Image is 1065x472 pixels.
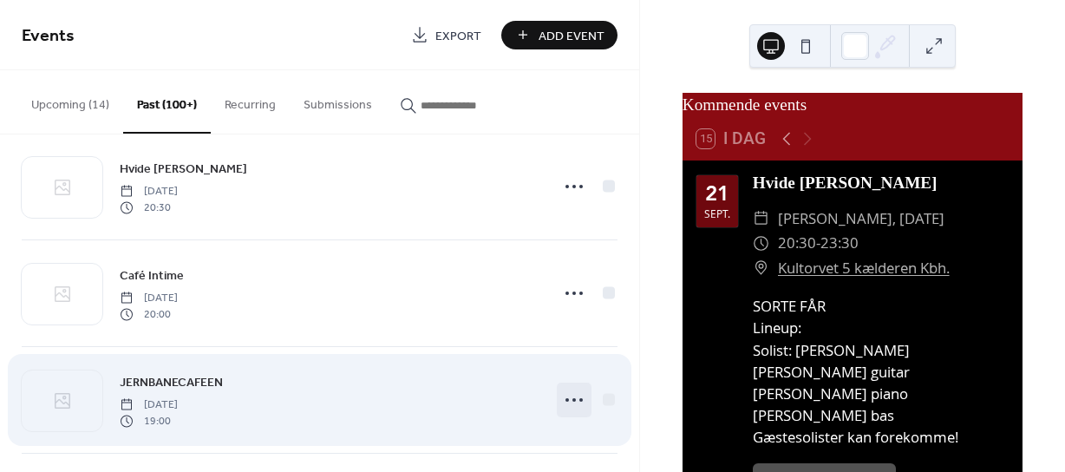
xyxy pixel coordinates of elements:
span: [DATE] [120,397,178,413]
button: Recurring [211,70,290,132]
div: ​ [753,206,769,232]
span: 23:30 [820,231,859,256]
div: ​ [753,256,769,281]
button: Add Event [501,21,617,49]
span: 19:00 [120,413,178,429]
div: Kommende events [683,93,1023,118]
span: Events [22,19,75,53]
span: [DATE] [120,291,178,306]
div: ​ [753,231,769,256]
div: 21 [705,183,729,204]
a: JERNBANECAFEEN [120,372,223,392]
button: Submissions [290,70,386,132]
span: Export [435,27,481,45]
a: Kultorvet 5 kælderen Kbh. [778,256,950,281]
span: 20:00 [120,306,178,322]
span: - [816,231,820,256]
span: [PERSON_NAME], [DATE] [778,206,944,232]
button: Upcoming (14) [17,70,123,132]
span: 20:30 [120,200,178,215]
div: sept. [704,208,730,219]
a: Export [398,21,494,49]
span: Café Intime [120,267,184,285]
span: Hvide [PERSON_NAME] [120,161,247,179]
div: Hvide [PERSON_NAME] [753,171,1009,196]
span: JERNBANECAFEEN [120,374,223,392]
a: Hvide [PERSON_NAME] [120,159,247,179]
span: Add Event [539,27,604,45]
button: Past (100+) [123,70,211,134]
a: Café Intime [120,265,184,285]
div: SORTE FÅR Lineup: Solist: [PERSON_NAME] [PERSON_NAME] guitar [PERSON_NAME] piano [PERSON_NAME] ba... [753,295,1009,448]
span: [DATE] [120,184,178,200]
span: 20:30 [778,231,816,256]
